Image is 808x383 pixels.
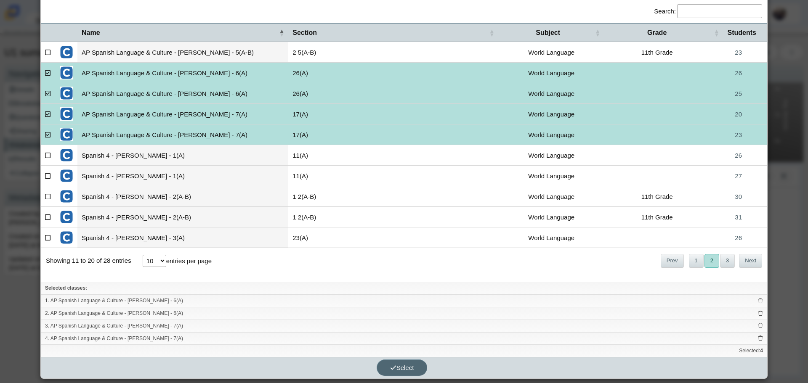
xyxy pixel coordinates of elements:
td: 2 5(A-B) [288,42,498,63]
a: 25 [710,83,767,103]
span: 4. AP Spanish Language & Culture - [PERSON_NAME] - 7(A) [45,335,758,342]
button: Next [739,254,762,268]
span: Grade [609,28,705,37]
td: 11th Grade [604,186,710,207]
td: World Language [498,186,604,207]
img: External class connected through Clever [60,45,73,59]
td: 17(A) [288,104,498,124]
a: 26 [710,63,767,83]
img: External class connected through Clever [60,169,73,182]
td: World Language [498,83,604,104]
label: Search: [654,8,676,15]
span: Subject [502,28,593,37]
td: Spanish 4 - [PERSON_NAME] - 1(A) [77,145,288,166]
td: Spanish 4 - [PERSON_NAME] - 1(A) [77,166,288,186]
b: 4 [760,348,763,354]
span: Students [720,28,763,37]
span: Students : Activate to sort [714,29,719,37]
span: 3. AP Spanish Language & Culture - [PERSON_NAME] - 7(A) [45,322,758,330]
td: World Language [498,227,604,248]
span: Section : Activate to sort [489,29,494,37]
div: Showing 11 to 20 of 28 entries [41,248,131,273]
button: 1 [689,254,704,268]
td: 11th Grade [604,207,710,227]
a: 26 [710,227,767,248]
td: 11th Grade [604,42,710,63]
td: 23(A) [288,227,498,248]
img: External class connected through Clever [60,190,73,203]
a: 20 [710,104,767,124]
td: AP Spanish Language & Culture - [PERSON_NAME] - 7(A) [77,104,288,124]
label: entries per page [166,257,212,264]
td: World Language [498,124,604,145]
td: World Language [498,166,604,186]
a: 23 [710,42,767,62]
span: 1. AP Spanish Language & Culture - [PERSON_NAME] - 6(A) [45,297,758,304]
td: Spanish 4 - [PERSON_NAME] - 3(A) [77,227,288,248]
td: AP Spanish Language & Culture - [PERSON_NAME] - 5(A-B) [77,42,288,63]
td: AP Spanish Language & Culture - [PERSON_NAME] - 6(A) [77,63,288,83]
td: 26(A) [288,63,498,83]
span: 2. AP Spanish Language & Culture - [PERSON_NAME] - 6(A) [45,310,758,317]
img: External class connected through Clever [60,107,73,121]
td: AP Spanish Language & Culture - [PERSON_NAME] - 6(A) [77,83,288,104]
td: 11(A) [288,166,498,186]
nav: pagination [660,254,762,268]
td: Spanish 4 - [PERSON_NAME] - 2(A-B) [77,207,288,227]
button: 2 [704,254,719,268]
a: 30 [710,186,767,206]
td: AP Spanish Language & Culture - [PERSON_NAME] - 7(A) [77,124,288,145]
td: World Language [498,104,604,124]
button: Previous [661,254,684,268]
td: World Language [498,63,604,83]
a: 27 [710,166,767,186]
td: World Language [498,145,604,166]
b: Selected classes: [45,285,87,291]
button: 3 [720,254,735,268]
span: Section [292,28,487,37]
td: 17(A) [288,124,498,145]
td: Spanish 4 - [PERSON_NAME] - 2(A-B) [77,186,288,207]
span: Name [82,28,277,37]
img: External class connected through Clever [60,128,73,141]
td: 1 2(A-B) [288,207,498,227]
img: External class connected through Clever [60,87,73,100]
a: 23 [710,124,767,145]
td: 1 2(A-B) [288,186,498,207]
img: External class connected through Clever [60,148,73,162]
td: 26(A) [288,83,498,104]
img: External class connected through Clever [60,66,73,79]
span: Selected: [739,347,763,354]
span: Name : Activate to invert sorting [279,29,284,37]
a: 26 [710,145,767,165]
td: 11(A) [288,145,498,166]
img: External class connected through Clever [60,231,73,244]
span: Select [390,364,414,371]
td: World Language [498,42,604,63]
td: World Language [498,207,604,227]
img: External class connected through Clever [60,210,73,224]
a: 31 [710,207,767,227]
span: Subject : Activate to sort [595,29,600,37]
button: Select [377,359,427,376]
